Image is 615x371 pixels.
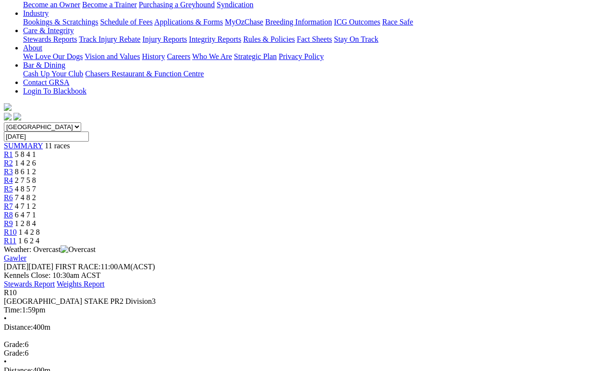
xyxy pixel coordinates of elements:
[334,35,378,43] a: Stay On Track
[4,202,13,210] a: R7
[4,306,22,314] span: Time:
[23,9,49,17] a: Industry
[23,35,77,43] a: Stewards Reports
[23,0,611,9] div: Get Involved
[23,78,69,86] a: Contact GRSA
[4,132,89,142] input: Select date
[4,358,7,366] span: •
[4,237,16,245] a: R11
[4,142,43,150] a: SUMMARY
[23,52,611,61] div: About
[297,35,332,43] a: Fact Sheets
[217,0,253,9] a: Syndication
[192,52,232,60] a: Who We Are
[4,185,13,193] a: R5
[55,263,155,271] span: 11:00AM(ACST)
[4,349,611,358] div: 6
[57,280,105,288] a: Weights Report
[4,228,17,236] a: R10
[4,103,12,111] img: logo-grsa-white.png
[4,280,55,288] a: Stewards Report
[61,245,96,254] img: Overcast
[4,176,13,184] a: R4
[4,314,7,323] span: •
[15,176,36,184] span: 2 7 5 8
[85,70,204,78] a: Chasers Restaurant & Function Centre
[4,159,13,167] a: R2
[100,18,152,26] a: Schedule of Fees
[167,52,190,60] a: Careers
[23,52,83,60] a: We Love Our Dogs
[23,0,80,9] a: Become an Owner
[23,87,86,95] a: Login To Blackbook
[23,18,98,26] a: Bookings & Scratchings
[4,271,611,280] div: Kennels Close: 10:30am ACST
[23,61,65,69] a: Bar & Dining
[23,70,83,78] a: Cash Up Your Club
[23,70,611,78] div: Bar & Dining
[79,35,140,43] a: Track Injury Rebate
[23,35,611,44] div: Care & Integrity
[4,349,25,357] span: Grade:
[142,52,165,60] a: History
[4,323,33,331] span: Distance:
[4,211,13,219] a: R8
[55,263,100,271] span: FIRST RACE:
[4,263,53,271] span: [DATE]
[82,0,137,9] a: Become a Trainer
[23,26,74,35] a: Care & Integrity
[23,44,42,52] a: About
[4,306,611,314] div: 1:59pm
[15,168,36,176] span: 8 6 1 2
[85,52,140,60] a: Vision and Values
[15,150,36,158] span: 5 8 4 1
[4,288,17,297] span: R10
[4,263,29,271] span: [DATE]
[4,168,13,176] a: R3
[4,254,26,262] a: Gawler
[4,150,13,158] a: R1
[334,18,380,26] a: ICG Outcomes
[4,340,25,348] span: Grade:
[15,185,36,193] span: 4 8 5 7
[13,113,21,120] img: twitter.svg
[154,18,223,26] a: Applications & Forms
[279,52,324,60] a: Privacy Policy
[4,219,13,227] a: R9
[225,18,263,26] a: MyOzChase
[234,52,277,60] a: Strategic Plan
[15,219,36,227] span: 1 2 8 4
[139,0,215,9] a: Purchasing a Greyhound
[15,159,36,167] span: 1 4 2 6
[15,202,36,210] span: 4 7 1 2
[4,297,611,306] div: [GEOGRAPHIC_DATA] STAKE PR2 Division3
[15,211,36,219] span: 6 4 7 1
[243,35,295,43] a: Rules & Policies
[4,245,96,253] span: Weather: Overcast
[142,35,187,43] a: Injury Reports
[19,228,40,236] span: 1 4 2 8
[45,142,70,150] span: 11 races
[382,18,413,26] a: Race Safe
[15,193,36,202] span: 7 4 8 2
[4,340,611,349] div: 6
[4,323,611,332] div: 400m
[4,113,12,120] img: facebook.svg
[23,18,611,26] div: Industry
[4,193,13,202] a: R6
[18,237,39,245] span: 1 6 2 4
[265,18,332,26] a: Breeding Information
[189,35,241,43] a: Integrity Reports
